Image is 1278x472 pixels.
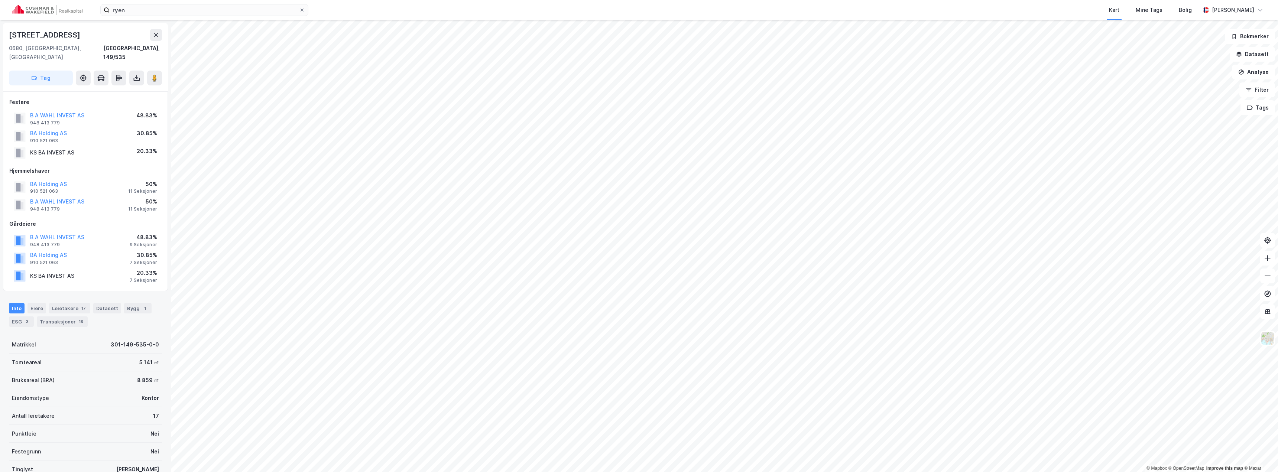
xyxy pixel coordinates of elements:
[139,358,159,367] div: 5 141 ㎡
[9,29,82,41] div: [STREET_ADDRESS]
[12,447,41,456] div: Festegrunn
[137,376,159,385] div: 8 859 ㎡
[80,305,87,312] div: 17
[153,411,159,420] div: 17
[23,318,31,325] div: 3
[150,429,159,438] div: Nei
[12,358,42,367] div: Tomteareal
[12,394,49,403] div: Eiendomstype
[9,98,162,107] div: Festere
[137,129,157,138] div: 30.85%
[130,251,157,260] div: 30.85%
[1240,100,1275,115] button: Tags
[128,180,157,189] div: 50%
[1241,436,1278,472] iframe: Chat Widget
[49,303,90,313] div: Leietakere
[136,111,157,120] div: 48.83%
[142,394,159,403] div: Kontor
[130,233,157,242] div: 48.83%
[130,268,157,277] div: 20.33%
[30,138,58,144] div: 910 521 063
[1146,466,1167,471] a: Mapbox
[9,166,162,175] div: Hjemmelshaver
[1212,6,1254,14] div: [PERSON_NAME]
[9,316,34,327] div: ESG
[1261,331,1275,345] img: Z
[1168,466,1204,471] a: OpenStreetMap
[37,316,88,327] div: Transaksjoner
[128,197,157,206] div: 50%
[128,188,157,194] div: 11 Seksjoner
[1239,82,1275,97] button: Filter
[141,305,149,312] div: 1
[30,260,58,266] div: 910 521 063
[12,376,55,385] div: Bruksareal (BRA)
[1109,6,1119,14] div: Kart
[12,429,36,438] div: Punktleie
[30,206,60,212] div: 948 413 779
[9,71,73,85] button: Tag
[1230,47,1275,62] button: Datasett
[128,206,157,212] div: 11 Seksjoner
[12,5,82,15] img: cushman-wakefield-realkapital-logo.202ea83816669bd177139c58696a8fa1.svg
[12,340,36,349] div: Matrikkel
[9,44,103,62] div: 0680, [GEOGRAPHIC_DATA], [GEOGRAPHIC_DATA]
[137,147,157,156] div: 20.33%
[30,148,74,157] div: KS BA INVEST AS
[30,188,58,194] div: 910 521 063
[12,411,55,420] div: Antall leietakere
[9,219,162,228] div: Gårdeiere
[77,318,85,325] div: 18
[150,447,159,456] div: Nei
[30,271,74,280] div: KS BA INVEST AS
[1206,466,1243,471] a: Improve this map
[130,277,157,283] div: 7 Seksjoner
[130,242,157,248] div: 9 Seksjoner
[1179,6,1192,14] div: Bolig
[1225,29,1275,44] button: Bokmerker
[30,242,60,248] div: 948 413 779
[1241,436,1278,472] div: Kontrollprogram for chat
[27,303,46,313] div: Eiere
[103,44,162,62] div: [GEOGRAPHIC_DATA], 149/535
[9,303,25,313] div: Info
[124,303,152,313] div: Bygg
[1232,65,1275,79] button: Analyse
[110,4,299,16] input: Søk på adresse, matrikkel, gårdeiere, leietakere eller personer
[1136,6,1162,14] div: Mine Tags
[111,340,159,349] div: 301-149-535-0-0
[30,120,60,126] div: 948 413 779
[93,303,121,313] div: Datasett
[130,260,157,266] div: 7 Seksjoner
